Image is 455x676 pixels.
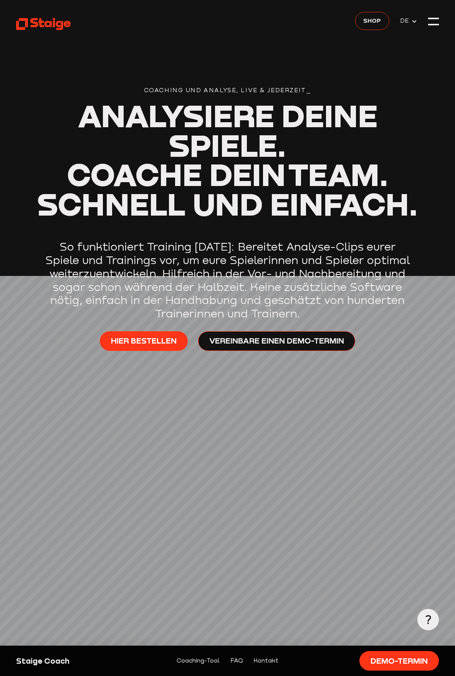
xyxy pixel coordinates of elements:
[198,331,355,351] a: Vereinbare einen Demo-Termin
[209,335,344,346] span: Vereinbare einen Demo-Termin
[253,656,278,665] a: Kontakt
[45,240,410,321] p: So funktioniert Training [DATE]: Bereitet Analyse-Clips eurer Spiele und Trainings vor, um eure S...
[16,656,116,666] div: Staige Coach
[177,656,220,665] a: Coaching-Tool
[100,331,188,351] a: Hier bestellen
[363,16,381,25] span: Shop
[359,651,439,671] a: Demo-Termin
[16,86,439,95] div: Coaching und Analyse, Live & Jederzeit_
[111,335,177,346] span: Hier bestellen
[230,656,243,665] a: FAQ
[400,16,411,25] span: DE
[37,96,418,223] span: Analysiere deine Spiele. Coache dein Team. Schnell und Einfach.
[355,12,390,30] a: Shop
